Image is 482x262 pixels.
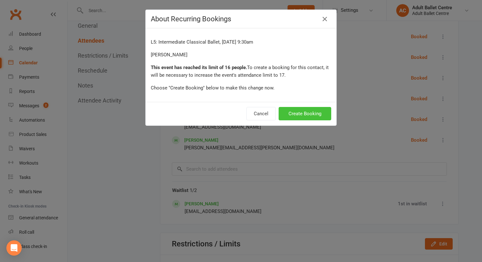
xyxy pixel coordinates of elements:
[151,65,329,78] span: To create a booking for this contact, it will be necessary to increase the event's attendance lim...
[320,14,330,24] button: Close
[151,52,187,58] span: [PERSON_NAME]
[246,107,276,120] button: Cancel
[279,107,331,120] button: Create Booking
[151,65,247,70] strong: This event has reached its limit of 16 people.
[6,240,22,256] div: Open Intercom Messenger
[151,15,331,23] h4: About Recurring Bookings
[151,39,253,45] span: L5: Intermediate Classical Ballet, [DATE] 9:30am
[151,85,274,91] span: Choose "Create Booking" below to make this change now.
